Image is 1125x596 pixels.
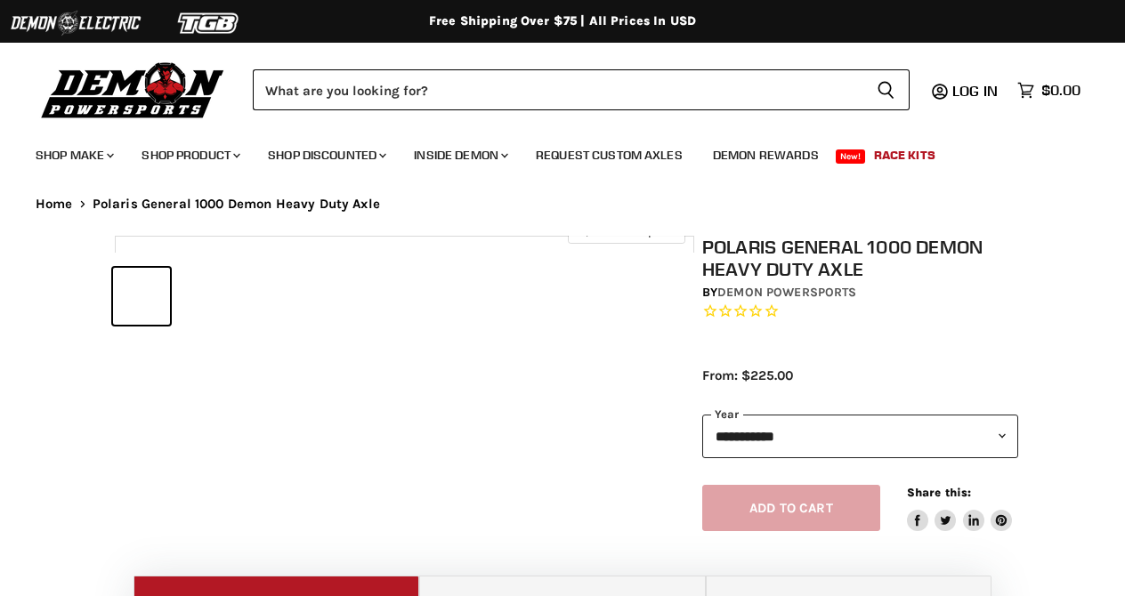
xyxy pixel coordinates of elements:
select: year [702,415,1018,458]
span: Rated 0.0 out of 5 stars 0 reviews [702,302,1018,321]
aside: Share this: [907,485,1013,532]
a: Shop Product [128,137,251,173]
span: Log in [952,82,998,100]
ul: Main menu [22,130,1076,173]
button: IMAGE thumbnail [238,268,295,325]
h1: Polaris General 1000 Demon Heavy Duty Axle [702,236,1018,280]
button: Search [862,69,910,110]
span: $0.00 [1041,82,1080,99]
img: Demon Electric Logo 2 [9,6,142,40]
div: by [702,283,1018,302]
a: Log in [944,83,1008,99]
a: Shop Discounted [255,137,397,173]
a: Shop Make [22,137,125,173]
span: From: $225.00 [702,367,793,383]
span: Click to expand [577,224,676,238]
span: Share this: [907,486,971,499]
a: Race Kits [861,137,949,173]
a: Demon Rewards [700,137,832,173]
a: Request Custom Axles [522,137,696,173]
img: TGB Logo 2 [142,6,276,40]
span: Polaris General 1000 Demon Heavy Duty Axle [93,197,380,212]
a: Home [36,197,73,212]
button: IMAGE thumbnail [113,268,170,325]
a: Demon Powersports [717,285,856,300]
input: Search [253,69,862,110]
img: Demon Powersports [36,58,231,121]
button: IMAGE thumbnail [175,268,232,325]
span: New! [836,149,866,164]
form: Product [253,69,910,110]
a: $0.00 [1008,77,1089,103]
a: Inside Demon [401,137,519,173]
